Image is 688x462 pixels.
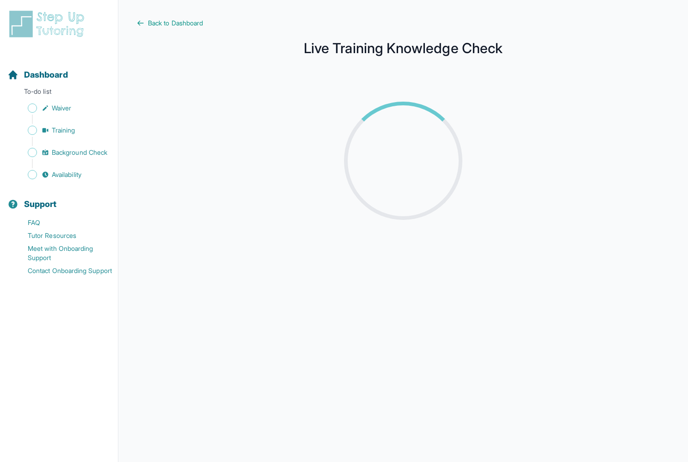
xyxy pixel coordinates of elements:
span: Waiver [52,103,71,113]
button: Support [4,183,114,214]
a: Background Check [7,146,118,159]
span: Dashboard [24,68,68,81]
span: Training [52,126,75,135]
p: To-do list [4,87,114,100]
a: Training [7,124,118,137]
a: Tutor Resources [7,229,118,242]
span: Support [24,198,57,211]
a: FAQ [7,216,118,229]
span: Background Check [52,148,107,157]
img: logo [7,9,90,39]
span: Back to Dashboard [148,18,203,28]
a: Contact Onboarding Support [7,264,118,277]
h1: Live Training Knowledge Check [137,43,670,54]
a: Back to Dashboard [137,18,670,28]
a: Waiver [7,102,118,115]
a: Availability [7,168,118,181]
span: Availability [52,170,81,179]
a: Meet with Onboarding Support [7,242,118,264]
a: Dashboard [7,68,68,81]
button: Dashboard [4,54,114,85]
